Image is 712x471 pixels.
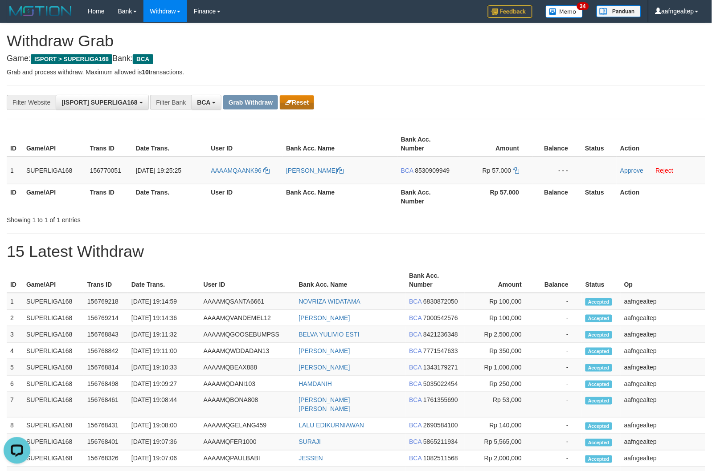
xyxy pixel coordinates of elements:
[409,397,421,404] span: BCA
[299,298,361,305] a: NOVRIZA WIDATAMA
[7,268,23,293] th: ID
[488,5,532,18] img: Feedback.jpg
[136,167,181,174] span: [DATE] 19:25:25
[223,95,278,110] button: Grab Withdraw
[617,131,705,157] th: Action
[423,422,458,429] span: Copy 2690584100 to clipboard
[200,359,295,376] td: AAAAMQBEAX888
[282,131,397,157] th: Bank Acc. Name
[535,293,582,310] td: -
[409,331,421,338] span: BCA
[23,418,84,434] td: SUPERLIGA168
[295,268,406,293] th: Bank Acc. Name
[128,326,200,343] td: [DATE] 19:11:32
[621,418,705,434] td: aafngealtep
[585,331,612,339] span: Accepted
[23,293,84,310] td: SUPERLIGA168
[23,359,84,376] td: SUPERLIGA168
[581,131,617,157] th: Status
[465,418,535,434] td: Rp 140,000
[23,343,84,359] td: SUPERLIGA168
[621,376,705,392] td: aafngealtep
[581,184,617,209] th: Status
[621,310,705,326] td: aafngealtep
[7,392,23,418] td: 7
[23,268,84,293] th: Game/API
[299,380,332,387] a: HAMDANIH
[535,326,582,343] td: -
[191,95,221,110] button: BCA
[84,343,128,359] td: 156768842
[585,439,612,447] span: Accepted
[397,131,459,157] th: Bank Acc. Number
[84,359,128,376] td: 156768814
[423,331,458,338] span: Copy 8421236348 to clipboard
[200,310,295,326] td: AAAAMQVANDEMEL12
[23,392,84,418] td: SUPERLIGA168
[7,326,23,343] td: 3
[132,131,208,157] th: Date Trans.
[84,451,128,467] td: 156768326
[513,167,519,174] a: Copy 57000 to clipboard
[405,268,465,293] th: Bank Acc. Number
[621,434,705,451] td: aafngealtep
[7,54,705,63] h4: Game: Bank:
[585,315,612,322] span: Accepted
[535,376,582,392] td: -
[535,343,582,359] td: -
[409,380,421,387] span: BCA
[200,451,295,467] td: AAAAMQPAULBABI
[597,5,641,17] img: panduan.png
[207,184,282,209] th: User ID
[84,268,128,293] th: Trans ID
[84,376,128,392] td: 156768498
[7,293,23,310] td: 1
[84,418,128,434] td: 156768431
[535,418,582,434] td: -
[84,392,128,418] td: 156768461
[200,343,295,359] td: AAAAMQWDDADAN13
[128,293,200,310] td: [DATE] 19:14:59
[7,418,23,434] td: 8
[7,184,23,209] th: ID
[585,422,612,430] span: Accepted
[409,422,421,429] span: BCA
[423,364,458,371] span: Copy 1343179271 to clipboard
[7,157,23,184] td: 1
[7,131,23,157] th: ID
[465,343,535,359] td: Rp 350,000
[621,451,705,467] td: aafngealtep
[465,376,535,392] td: Rp 250,000
[585,455,612,463] span: Accepted
[128,343,200,359] td: [DATE] 19:11:00
[90,167,121,174] span: 156770051
[535,310,582,326] td: -
[465,293,535,310] td: Rp 100,000
[535,392,582,418] td: -
[582,268,621,293] th: Status
[535,359,582,376] td: -
[4,4,30,30] button: Open LiveChat chat widget
[128,451,200,467] td: [DATE] 19:07:06
[535,434,582,451] td: -
[84,326,128,343] td: 156768843
[299,331,360,338] a: BELVA YULIVIO ESTI
[299,439,321,446] a: SURAJI
[23,184,86,209] th: Game/API
[7,212,290,224] div: Showing 1 to 1 of 1 entries
[23,376,84,392] td: SUPERLIGA168
[401,167,413,174] span: BCA
[423,439,458,446] span: Copy 5865211934 to clipboard
[200,293,295,310] td: AAAAMQSANTA6661
[465,392,535,418] td: Rp 53,000
[128,392,200,418] td: [DATE] 19:08:44
[299,422,364,429] a: LALU EDIKURNIAWAN
[200,376,295,392] td: AAAAMQDANI103
[535,268,582,293] th: Balance
[84,434,128,451] td: 156768401
[280,95,314,110] button: Reset
[84,310,128,326] td: 156769214
[211,167,262,174] span: AAAAMQAANK96
[621,392,705,418] td: aafngealtep
[200,326,295,343] td: AAAAMQGOOSEBUMPSS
